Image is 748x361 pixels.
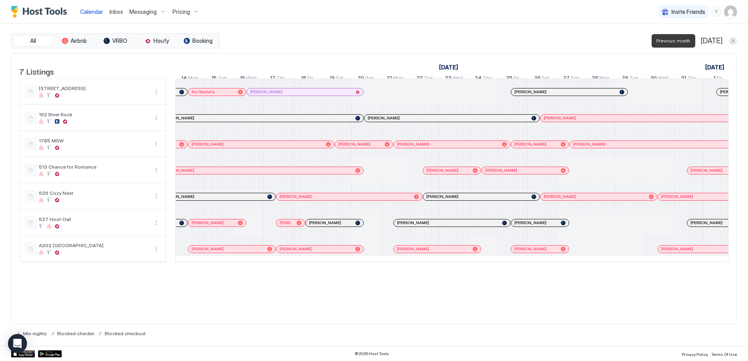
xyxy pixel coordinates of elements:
[485,168,517,173] span: [PERSON_NAME]
[11,6,71,18] a: Host Tools Logo
[648,73,670,84] a: July 30, 2025
[506,75,512,83] span: 25
[544,194,576,199] span: [PERSON_NAME]
[687,75,696,83] span: Thu
[152,218,161,227] div: menu
[514,75,519,83] span: Fri
[268,73,288,84] a: July 17, 2025
[152,87,161,96] button: More options
[385,73,405,84] a: July 21, 2025
[39,216,148,222] span: 527 Hoot Owl
[671,8,705,15] span: Invite Friends
[39,111,148,117] span: 162 River Rock
[276,75,286,83] span: Thu
[724,6,737,18] div: User profile
[80,8,103,15] span: Calendar
[397,220,429,225] span: [PERSON_NAME]
[8,334,27,353] div: Open Intercom Messenger
[218,75,226,83] span: Tue
[414,73,435,84] a: July 22, 2025
[426,168,458,173] span: [PERSON_NAME]
[39,242,148,248] span: A202 [GEOGRAPHIC_DATA]
[309,220,341,225] span: [PERSON_NAME]
[153,37,169,44] span: Houfy
[387,75,392,83] span: 21
[473,73,494,84] a: July 24, 2025
[270,75,275,83] span: 17
[573,142,605,147] span: [PERSON_NAME]
[426,194,458,199] span: [PERSON_NAME]
[650,75,657,83] span: 30
[544,115,576,121] span: [PERSON_NAME]
[192,142,224,147] span: [PERSON_NAME]
[109,8,123,15] span: Inbox
[712,7,721,17] div: menu
[11,350,35,357] a: App Store
[416,75,423,83] span: 22
[712,73,724,84] a: August 1, 2025
[592,75,598,83] span: 28
[178,35,218,46] button: Booking
[711,349,737,358] a: Terms Of Use
[152,139,161,149] div: menu
[192,89,215,94] span: Nic Medalla
[152,139,161,149] button: More options
[622,75,628,83] span: 29
[514,142,547,147] span: [PERSON_NAME]
[682,352,708,357] span: Privacy Policy
[599,75,610,83] span: Mon
[105,330,146,336] span: Blocked checkout
[620,73,640,84] a: July 29, 2025
[504,73,521,84] a: July 25, 2025
[534,75,541,83] span: 26
[152,165,161,175] div: menu
[23,330,47,336] span: Min nights
[729,37,737,45] button: Next month
[152,165,161,175] button: More options
[152,192,161,201] div: menu
[152,244,161,253] div: menu
[681,75,686,83] span: 31
[690,220,723,225] span: [PERSON_NAME]
[328,73,345,84] a: July 19, 2025
[307,75,313,83] span: Fri
[397,246,429,252] span: [PERSON_NAME]
[280,220,293,225] span: [PERSON_NAME]
[703,61,726,73] a: August 1, 2025
[71,37,87,44] span: Airbnb
[38,350,62,357] div: Google Play Store
[656,37,690,44] span: Previous month
[336,75,343,83] span: Sat
[629,75,638,83] span: Tue
[514,246,547,252] span: [PERSON_NAME]
[80,8,103,16] a: Calendar
[39,85,148,91] span: [STREET_ADDRESS]
[475,75,481,83] span: 24
[301,75,306,83] span: 18
[542,75,549,83] span: Sat
[152,218,161,227] button: More options
[365,75,374,83] span: Sun
[39,164,148,170] span: 513 Chance for Romance
[39,190,148,196] span: 526 Cozy Nest
[192,246,224,252] span: [PERSON_NAME]
[443,73,465,84] a: July 23, 2025
[679,73,698,84] a: July 31, 2025
[39,138,148,144] span: 1785 MSW
[397,142,429,147] span: [PERSON_NAME]
[330,75,335,83] span: 19
[179,73,200,84] a: July 14, 2025
[13,35,53,46] button: All
[658,75,668,83] span: Wed
[690,168,723,173] span: [PERSON_NAME]
[152,113,161,123] div: menu
[682,349,708,358] a: Privacy Policy
[437,61,460,73] a: July 1, 2025
[358,75,364,83] span: 20
[532,73,551,84] a: July 26, 2025
[717,75,722,83] span: Fri
[701,36,723,46] span: [DATE]
[19,65,54,77] span: 7 Listings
